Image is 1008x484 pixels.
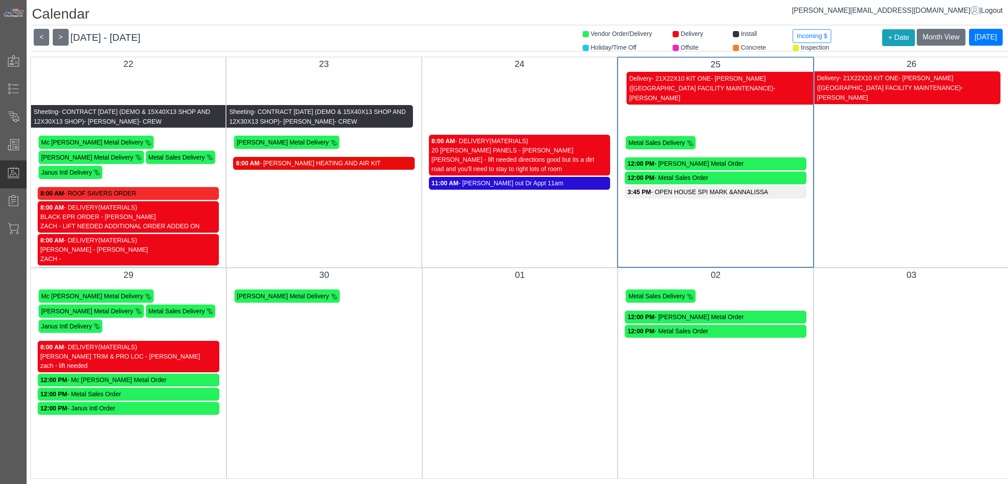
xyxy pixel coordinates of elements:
div: - Metal Sales Order [40,390,217,399]
strong: 8:00 AM [40,204,64,211]
span: - [PERSON_NAME] ([GEOGRAPHIC_DATA] FACILITY MAINTENANCE) [817,74,961,91]
span: Metal Sales Delivery [628,293,685,300]
span: - 21X22X10 KIT ONE [652,75,711,82]
div: - [PERSON_NAME] HEATING AND AIR KIT [236,159,412,168]
span: Logout [981,7,1003,14]
button: Month View [917,29,965,46]
div: 25 [625,58,806,71]
strong: 8:00 AM [40,343,64,351]
strong: 8:00 AM [236,160,259,167]
strong: 12:00 PM [627,313,654,320]
strong: 12:00 PM [627,328,654,335]
div: 03 [821,268,1002,281]
div: - [PERSON_NAME] out Dr Appt 11am [432,179,607,188]
span: (MATERIALS) [98,204,137,211]
div: - Janus Intl Order [40,404,217,413]
div: - DELIVERY [40,203,216,212]
strong: 3:45 PM [627,188,651,195]
h1: Calendar [32,5,1008,25]
strong: 12:00 PM [40,390,67,398]
button: [DATE] [969,29,1003,46]
span: - [PERSON_NAME] [629,85,775,101]
div: - DELIVERY [40,236,216,245]
span: [PERSON_NAME] Metal Delivery [237,139,329,146]
span: Metal Sales Delivery [628,139,685,146]
div: 20 [PERSON_NAME] PANELS - [PERSON_NAME] [432,146,607,155]
strong: 8:00 AM [432,137,455,144]
span: (MATERIALS) [98,343,137,351]
span: [PERSON_NAME] Metal Delivery [41,308,133,315]
div: ZACH - LIFT NEEDED ADDITIONAL ORDER ADDED ON [40,222,216,231]
div: 01 [429,268,611,281]
div: 29 [38,268,219,281]
span: Sheeting [229,108,253,115]
div: - ROOF SAVERS ORDER [40,189,216,198]
span: Mc [PERSON_NAME] Metal Delivery [41,139,143,146]
img: Metals Direct Inc Logo [3,8,25,18]
div: [PERSON_NAME] - lift needed directions good but its a dirt road and you'll need to stay to right ... [432,155,607,174]
span: Janus Intl Delivery [41,323,92,330]
div: 26 [821,57,1002,70]
span: - CONTRACT [DATE] (DEMO & 15X40X13 SHOP AND 12X30X13 SHOP) [229,108,405,125]
span: Inspection [801,44,829,51]
span: Delivery [681,30,703,37]
strong: 8:00 AM [40,237,64,244]
div: 02 [625,268,806,281]
span: Delivery [817,74,840,82]
div: [PERSON_NAME] - [PERSON_NAME] [40,245,216,254]
strong: 12:00 PM [627,174,654,181]
span: Month View [922,33,959,41]
span: - CREW [139,117,161,125]
span: - [PERSON_NAME] [84,117,139,125]
span: Install [741,30,757,37]
div: - Mc [PERSON_NAME] Metal Order [40,375,217,385]
div: 30 [234,268,415,281]
div: 23 [233,57,414,70]
span: - CONTRACT [DATE] (DEMO & 15X40X13 SHOP AND 12X30X13 SHOP) [34,108,210,125]
button: > [53,29,68,46]
div: 22 [38,57,219,70]
strong: 12:00 PM [40,376,67,383]
div: - DELIVERY [40,343,217,352]
div: - [PERSON_NAME] Metal Order [627,159,803,168]
div: - DELIVERY [432,137,607,146]
span: Concrete [741,44,766,51]
span: - [PERSON_NAME] [280,117,335,125]
div: [PERSON_NAME] TRIM & PRO LOC - [PERSON_NAME] [40,352,217,361]
div: - Metal Sales Order [627,173,803,183]
button: Incoming $ [793,29,831,43]
button: + Date [882,29,915,46]
span: Offsite [681,44,698,51]
span: Janus Intl Delivery [41,169,92,176]
span: - CREW [335,117,357,125]
span: Metal Sales Delivery [148,154,205,161]
span: (MATERIALS) [490,137,529,144]
span: (MATERIALS) [98,237,137,244]
span: Sheeting [34,108,58,115]
strong: 8:00 AM [40,190,64,197]
span: [PERSON_NAME] Metal Delivery [237,293,329,300]
div: 24 [429,57,610,70]
div: BLACK EPR ORDER - [PERSON_NAME] [40,212,216,222]
span: Mc [PERSON_NAME] Metal Delivery [41,293,143,300]
span: [PERSON_NAME] Metal Delivery [41,154,133,161]
div: - [PERSON_NAME] Metal Order [627,312,804,322]
div: zach - lift needed [40,361,217,371]
span: - 21X22X10 KIT ONE [839,74,899,82]
span: Vendor Order/Delivery [591,30,652,37]
span: [DATE] - [DATE] [70,32,140,43]
a: [PERSON_NAME][EMAIL_ADDRESS][DOMAIN_NAME] [792,7,979,14]
button: < [34,29,49,46]
strong: 12:00 PM [627,160,654,167]
div: | [792,5,1003,16]
div: - Metal Sales Order [627,327,804,336]
div: ZACH - [40,254,216,264]
span: Delivery [629,75,652,82]
strong: 12:00 PM [40,405,67,412]
span: Holiday/Time Off [591,44,636,51]
strong: 11:00 AM [432,180,459,187]
span: - [PERSON_NAME] ([GEOGRAPHIC_DATA] FACILITY MAINTENANCE) [629,75,773,92]
div: - OPEN HOUSE SPI MARK &ANNALISSA [627,187,803,197]
span: - [PERSON_NAME] [817,84,963,101]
